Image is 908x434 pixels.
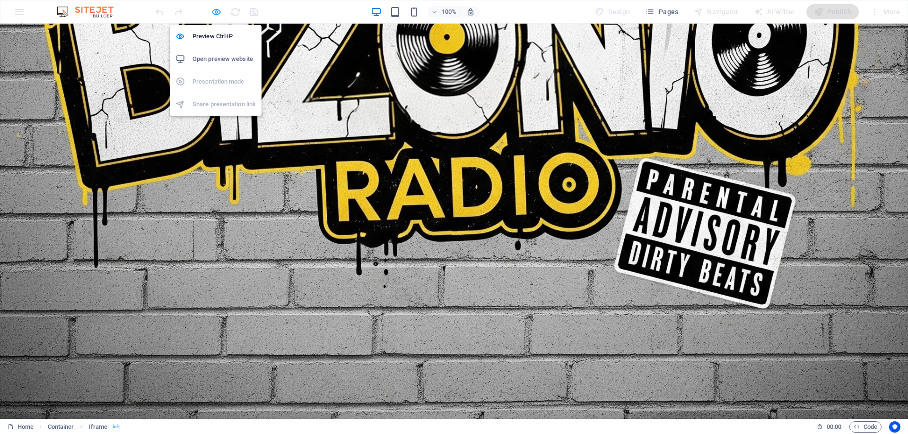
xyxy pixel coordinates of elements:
button: Pages [641,4,682,19]
h6: Preview Ctrl+P [192,31,256,42]
span: Code [854,421,877,433]
a: Click to cancel selection. Double-click to open Pages [8,421,34,433]
button: Code [849,421,882,433]
nav: breadcrumb [48,421,120,433]
span: Click to select. Double-click to edit [48,421,74,433]
span: Pages [645,7,678,17]
span: Click to select. Double-click to edit [89,421,108,433]
button: Usercentrics [889,421,900,433]
span: 00 00 [827,421,841,433]
i: On resize automatically adjust zoom level to fit chosen device. [466,8,475,16]
h6: 100% [442,6,457,17]
h6: Session time [817,421,842,433]
button: 100% [428,6,461,17]
div: Design (Ctrl+Alt+Y) [591,4,634,19]
img: Editor Logo [54,6,125,17]
span: : [833,423,835,430]
h6: Open preview website [192,53,256,65]
span: . left [111,421,120,433]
